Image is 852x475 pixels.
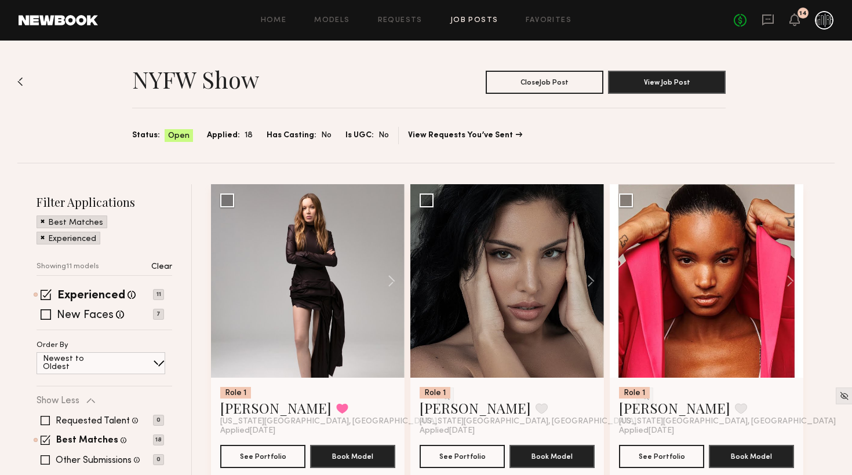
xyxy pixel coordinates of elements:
[709,451,794,461] a: Book Model
[267,129,316,142] span: Has Casting:
[378,17,423,24] a: Requests
[619,399,730,417] a: [PERSON_NAME]
[619,417,836,426] span: [US_STATE][GEOGRAPHIC_DATA], [GEOGRAPHIC_DATA]
[619,445,704,468] button: See Portfolio
[261,17,287,24] a: Home
[153,289,164,300] p: 11
[220,426,395,436] div: Applied [DATE]
[245,129,253,142] span: 18
[48,219,103,227] p: Best Matches
[48,235,96,243] p: Experienced
[37,194,172,210] h2: Filter Applications
[420,399,531,417] a: [PERSON_NAME]
[56,436,118,445] label: Best Matches
[220,417,437,426] span: [US_STATE][GEOGRAPHIC_DATA], [GEOGRAPHIC_DATA]
[509,445,595,468] button: Book Model
[37,396,79,405] p: Show Less
[509,451,595,461] a: Book Model
[420,445,505,468] button: See Portfolio
[220,387,251,399] div: Role 1
[314,17,349,24] a: Models
[378,129,389,142] span: No
[151,263,172,271] p: Clear
[132,65,259,94] h1: NYFW Show
[168,130,190,142] span: Open
[220,399,332,417] a: [PERSON_NAME]
[345,129,374,142] span: Is UGC:
[43,355,112,371] p: Newest to Oldest
[799,10,807,17] div: 14
[132,129,160,142] span: Status:
[17,77,23,86] img: Back to previous page
[57,290,125,302] label: Experienced
[310,445,395,468] button: Book Model
[153,415,164,426] p: 0
[57,310,114,321] label: New Faces
[619,426,794,436] div: Applied [DATE]
[56,456,132,465] label: Other Submissions
[486,71,603,94] button: CloseJob Post
[153,309,164,320] p: 7
[619,387,650,399] div: Role 1
[153,454,164,465] p: 0
[450,17,498,24] a: Job Posts
[310,451,395,461] a: Book Model
[709,445,794,468] button: Book Model
[420,387,450,399] div: Role 1
[420,426,595,436] div: Applied [DATE]
[220,445,305,468] button: See Portfolio
[608,71,726,94] button: View Job Post
[56,416,130,426] label: Requested Talent
[37,342,68,349] p: Order By
[408,131,522,140] a: View Requests You’ve Sent
[321,129,332,142] span: No
[839,391,849,401] img: Unhide Model
[37,263,99,271] p: Showing 11 models
[420,417,636,426] span: [US_STATE][GEOGRAPHIC_DATA], [GEOGRAPHIC_DATA]
[207,129,240,142] span: Applied:
[526,17,571,24] a: Favorites
[153,434,164,445] p: 18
